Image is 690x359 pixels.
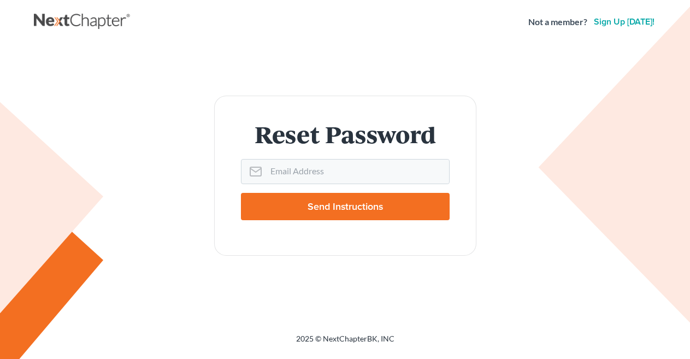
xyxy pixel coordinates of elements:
strong: Not a member? [528,16,587,28]
input: Send Instructions [241,193,450,220]
input: Email Address [266,160,449,184]
h1: Reset Password [241,122,450,146]
div: 2025 © NextChapterBK, INC [34,333,657,353]
a: Sign up [DATE]! [592,17,657,26]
